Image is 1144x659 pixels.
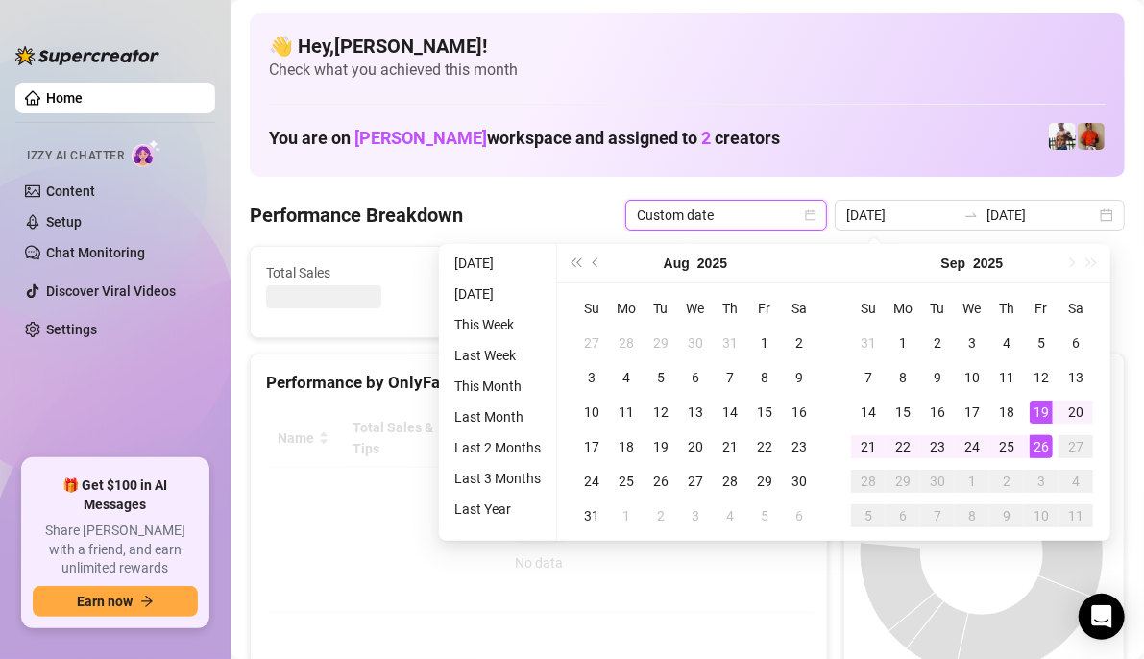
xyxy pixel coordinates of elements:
div: 19 [1030,401,1053,424]
td: 2025-09-16 [920,395,955,429]
button: Choose a month [664,244,690,282]
th: Su [574,291,609,326]
div: 11 [995,366,1018,389]
li: Last 2 Months [447,436,548,459]
td: 2025-08-19 [644,429,678,464]
button: Previous month (PageUp) [586,244,607,282]
td: 2025-10-01 [955,464,989,499]
div: 13 [684,401,707,424]
div: 3 [580,366,603,389]
div: 31 [718,331,742,354]
div: 28 [615,331,638,354]
li: Last Month [447,405,548,428]
th: Sa [782,291,816,326]
div: 22 [753,435,776,458]
td: 2025-09-19 [1024,395,1059,429]
div: 15 [753,401,776,424]
div: 10 [961,366,984,389]
h1: You are on workspace and assigned to creators [269,128,780,149]
td: 2025-08-31 [851,326,886,360]
span: calendar [805,209,816,221]
div: 23 [788,435,811,458]
td: 2025-08-13 [678,395,713,429]
td: 2025-09-06 [1059,326,1093,360]
div: 17 [580,435,603,458]
td: 2025-07-27 [574,326,609,360]
div: 29 [753,470,776,493]
li: [DATE] [447,282,548,305]
span: Izzy AI Chatter [27,147,124,165]
th: We [678,291,713,326]
div: 9 [926,366,949,389]
div: 10 [1030,504,1053,527]
th: Tu [644,291,678,326]
a: Home [46,90,83,106]
div: 19 [649,435,672,458]
th: Mo [886,291,920,326]
td: 2025-08-12 [644,395,678,429]
div: 26 [1030,435,1053,458]
td: 2025-08-16 [782,395,816,429]
td: 2025-07-28 [609,326,644,360]
td: 2025-08-30 [782,464,816,499]
td: 2025-08-10 [574,395,609,429]
div: 27 [1064,435,1087,458]
div: 6 [891,504,914,527]
li: Last Year [447,498,548,521]
a: Discover Viral Videos [46,283,176,299]
div: 30 [684,331,707,354]
div: 17 [961,401,984,424]
li: This Week [447,313,548,336]
td: 2025-08-21 [713,429,747,464]
div: 25 [995,435,1018,458]
td: 2025-08-06 [678,360,713,395]
td: 2025-08-14 [713,395,747,429]
div: 9 [788,366,811,389]
button: Choose a month [941,244,966,282]
div: 8 [891,366,914,389]
div: 13 [1064,366,1087,389]
td: 2025-08-26 [644,464,678,499]
td: 2025-08-02 [782,326,816,360]
td: 2025-10-02 [989,464,1024,499]
div: 3 [684,504,707,527]
td: 2025-08-27 [678,464,713,499]
a: Content [46,183,95,199]
div: 7 [718,366,742,389]
td: 2025-09-30 [920,464,955,499]
div: 6 [684,366,707,389]
span: swap-right [963,207,979,223]
td: 2025-09-01 [609,499,644,533]
td: 2025-08-15 [747,395,782,429]
div: 12 [649,401,672,424]
span: to [963,207,979,223]
td: 2025-08-20 [678,429,713,464]
td: 2025-09-02 [644,499,678,533]
div: 7 [857,366,880,389]
div: 10 [580,401,603,424]
td: 2025-07-30 [678,326,713,360]
div: 29 [649,331,672,354]
td: 2025-10-06 [886,499,920,533]
div: 12 [1030,366,1053,389]
div: 14 [857,401,880,424]
div: 14 [718,401,742,424]
span: Check what you achieved this month [269,60,1106,81]
td: 2025-10-05 [851,499,886,533]
img: JUSTIN [1049,123,1076,150]
td: 2025-09-03 [955,326,989,360]
td: 2025-09-02 [920,326,955,360]
button: Choose a year [697,244,727,282]
span: Total Sales [266,262,441,283]
td: 2025-10-10 [1024,499,1059,533]
td: 2025-10-09 [989,499,1024,533]
td: 2025-09-07 [851,360,886,395]
span: 2 [701,128,711,148]
th: Th [989,291,1024,326]
td: 2025-09-05 [1024,326,1059,360]
td: 2025-10-04 [1059,464,1093,499]
td: 2025-08-29 [747,464,782,499]
button: Choose a year [973,244,1003,282]
td: 2025-08-17 [574,429,609,464]
td: 2025-07-29 [644,326,678,360]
